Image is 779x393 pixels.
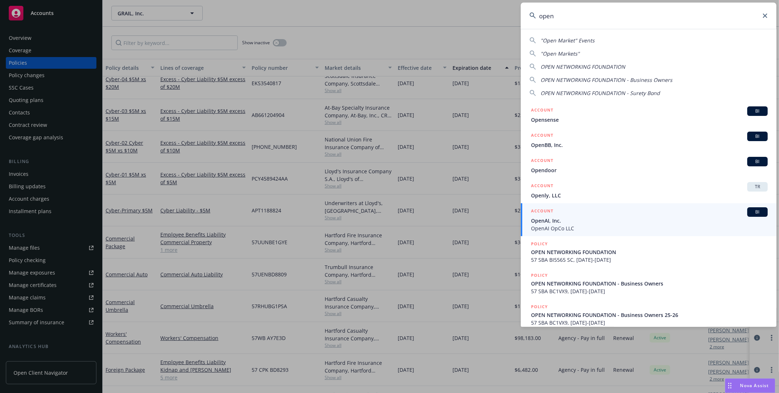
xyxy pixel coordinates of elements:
[521,299,776,330] a: POLICYOPEN NETWORKING FOUNDATION - Business Owners 25-2657 SBA BC1VX9, [DATE]-[DATE]
[531,166,768,174] span: Opendoor
[521,3,776,29] input: Search...
[541,37,595,44] span: "Open Market" Events
[531,311,768,319] span: OPEN NETWORKING FOUNDATION - Business Owners 25-26
[750,133,765,140] span: BI
[521,203,776,236] a: ACCOUNTBIOpenAI, Inc.OpenAI OpCo LLC
[531,116,768,124] span: Opensense
[531,207,553,216] h5: ACCOUNT
[750,184,765,190] span: TR
[750,209,765,215] span: BI
[531,182,553,191] h5: ACCOUNT
[541,50,580,57] span: "Open Markets"
[521,178,776,203] a: ACCOUNTTROpenly, LLC
[740,382,769,389] span: Nova Assist
[521,128,776,153] a: ACCOUNTBIOpenBB, Inc.
[541,76,672,83] span: OPEN NETWORKING FOUNDATION - Business Owners
[531,240,548,247] h5: POLICY
[531,157,553,166] h5: ACCOUNT
[541,90,660,97] span: OPEN NETWORKING FOUNDATION - Surety Bond
[531,192,768,199] span: Openly, LLC
[521,102,776,128] a: ACCOUNTBIOpensense
[750,108,765,114] span: BI
[521,236,776,268] a: POLICYOPEN NETWORKING FOUNDATION57 SBA BI5565 SC, [DATE]-[DATE]
[531,141,768,149] span: OpenBB, Inc.
[521,153,776,178] a: ACCOUNTBIOpendoor
[531,224,768,232] span: OpenAI OpCo LLC
[531,272,548,279] h5: POLICY
[750,158,765,165] span: BI
[725,378,775,393] button: Nova Assist
[531,303,548,310] h5: POLICY
[531,280,768,287] span: OPEN NETWORKING FOUNDATION - Business Owners
[531,106,553,115] h5: ACCOUNT
[531,256,768,264] span: 57 SBA BI5565 SC, [DATE]-[DATE]
[531,319,768,326] span: 57 SBA BC1VX9, [DATE]-[DATE]
[531,132,553,140] h5: ACCOUNT
[521,268,776,299] a: POLICYOPEN NETWORKING FOUNDATION - Business Owners57 SBA BC1VX9, [DATE]-[DATE]
[531,248,768,256] span: OPEN NETWORKING FOUNDATION
[531,217,768,224] span: OpenAI, Inc.
[531,287,768,295] span: 57 SBA BC1VX9, [DATE]-[DATE]
[541,63,625,70] span: OPEN NETWORKING FOUNDATION
[725,379,734,393] div: Drag to move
